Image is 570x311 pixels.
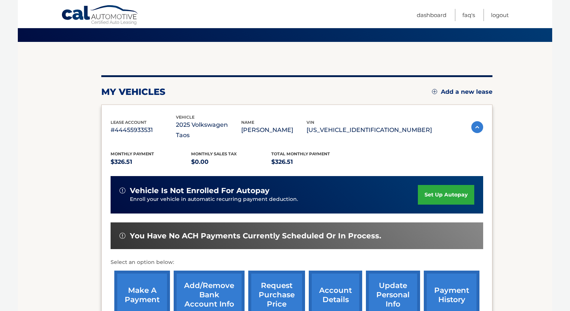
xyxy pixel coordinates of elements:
[111,258,483,267] p: Select an option below:
[432,88,492,96] a: Add a new lease
[119,188,125,193] img: alert-white.svg
[241,125,307,135] p: [PERSON_NAME]
[111,157,191,167] p: $326.51
[191,151,237,156] span: Monthly sales Tax
[111,120,147,125] span: lease account
[119,233,125,239] img: alert-white.svg
[61,5,139,26] a: Cal Automotive
[307,125,432,135] p: [US_VEHICLE_IDENTIFICATION_NUMBER]
[111,151,154,156] span: Monthly Payment
[191,157,272,167] p: $0.00
[241,120,254,125] span: name
[432,89,437,94] img: add.svg
[418,185,474,205] a: set up autopay
[176,115,194,120] span: vehicle
[271,157,352,167] p: $326.51
[307,120,314,125] span: vin
[130,195,418,204] p: Enroll your vehicle in automatic recurring payment deduction.
[130,186,269,195] span: vehicle is not enrolled for autopay
[130,231,381,241] span: You have no ACH payments currently scheduled or in process.
[462,9,475,21] a: FAQ's
[176,120,241,140] p: 2025 Volkswagen Taos
[471,121,483,133] img: accordion-active.svg
[101,86,166,97] h2: my vehicles
[271,151,330,156] span: Total Monthly Payment
[111,125,176,135] p: #44455933531
[491,9,509,21] a: Logout
[417,9,446,21] a: Dashboard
